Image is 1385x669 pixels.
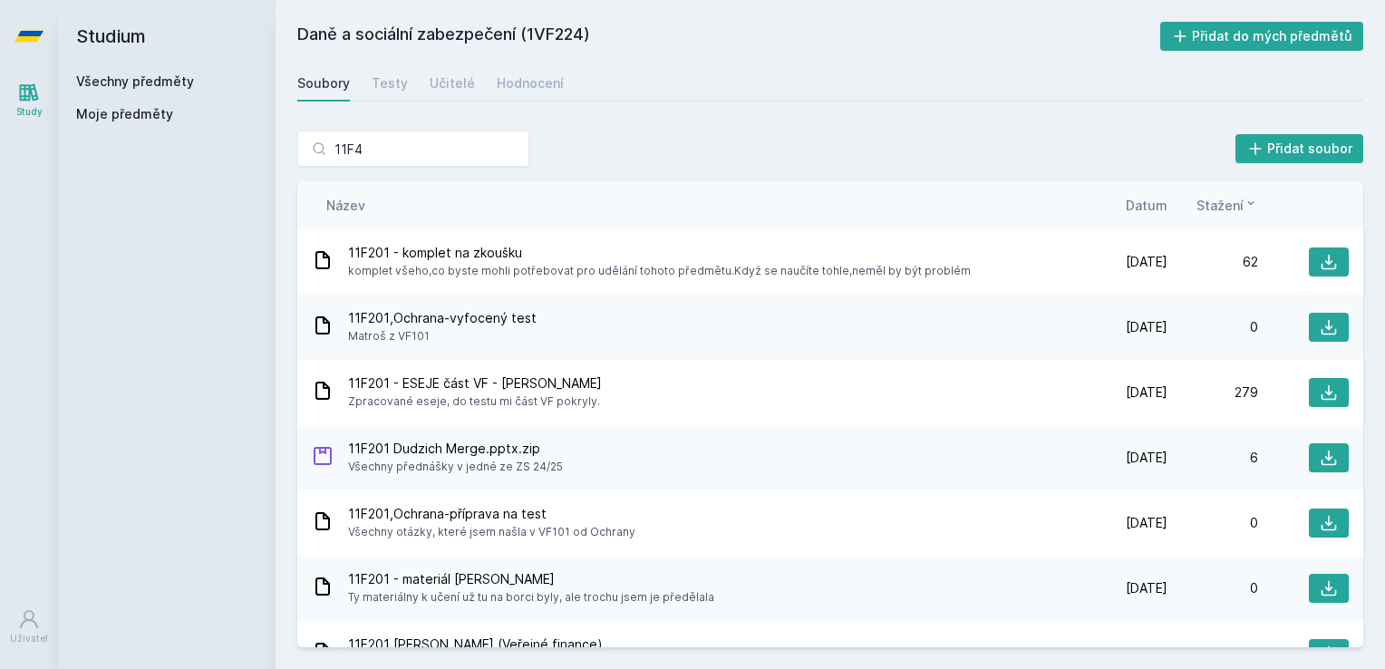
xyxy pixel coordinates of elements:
span: [DATE] [1126,449,1167,467]
div: ZIP [312,445,334,471]
span: 11F201,Ochrana-příprava na test [348,505,635,523]
div: Soubory [297,74,350,92]
span: 11F201 [PERSON_NAME] (Veřejné finance) [348,635,603,654]
a: Učitelé [430,65,475,102]
div: Study [16,105,43,119]
a: Testy [372,65,408,102]
a: Uživatel [4,599,54,654]
span: Všechny přednášky v jedné ze ZS 24/25 [348,458,563,476]
div: 279 [1167,383,1258,402]
span: Všechny otázky, které jsem našla v VF101 od Ochrany [348,523,635,541]
span: 11F201,Ochrana-vyfocený test [348,309,537,327]
div: 0 [1167,645,1258,663]
span: Matroš z VF101 [348,327,537,345]
button: Datum [1126,196,1167,215]
a: Hodnocení [497,65,564,102]
span: 11F201 Dudzich Merge.pptx.zip [348,440,563,458]
a: Všechny předměty [76,73,194,89]
div: Hodnocení [497,74,564,92]
span: [DATE] [1126,579,1167,597]
span: [DATE] [1126,253,1167,271]
div: 0 [1167,514,1258,532]
div: 0 [1167,318,1258,336]
a: Study [4,73,54,128]
div: Testy [372,74,408,92]
span: Ty materiálny k učení už tu na borci byly, ale trochu jsem je předělala [348,588,714,606]
span: komplet všeho,co byste mohli potřebovat pro udělání tohoto předmětu.Když se naučíte tohle,neměl b... [348,262,971,280]
div: Uživatel [10,632,48,645]
span: [DATE] [1126,514,1167,532]
a: Soubory [297,65,350,102]
span: [DATE] [1126,645,1167,663]
button: Přidat do mých předmětů [1160,22,1364,51]
button: Stažení [1196,196,1258,215]
div: 0 [1167,579,1258,597]
span: 11F201 - materiál [PERSON_NAME] [348,570,714,588]
span: 11F201 - komplet na zkoušku [348,244,971,262]
span: [DATE] [1126,318,1167,336]
input: Hledej soubor [297,131,529,167]
div: 6 [1167,449,1258,467]
button: Přidat soubor [1235,134,1364,163]
span: 11F201 - ESEJE část VF - [PERSON_NAME] [348,374,602,393]
span: Moje předměty [76,105,173,123]
h2: Daně a sociální zabezpečení (1VF224) [297,22,1160,51]
button: Název [326,196,365,215]
span: Zpracované eseje, do testu mi část VF pokryly. [348,393,602,411]
span: [DATE] [1126,383,1167,402]
span: Stažení [1196,196,1244,215]
div: 62 [1167,253,1258,271]
div: Učitelé [430,74,475,92]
